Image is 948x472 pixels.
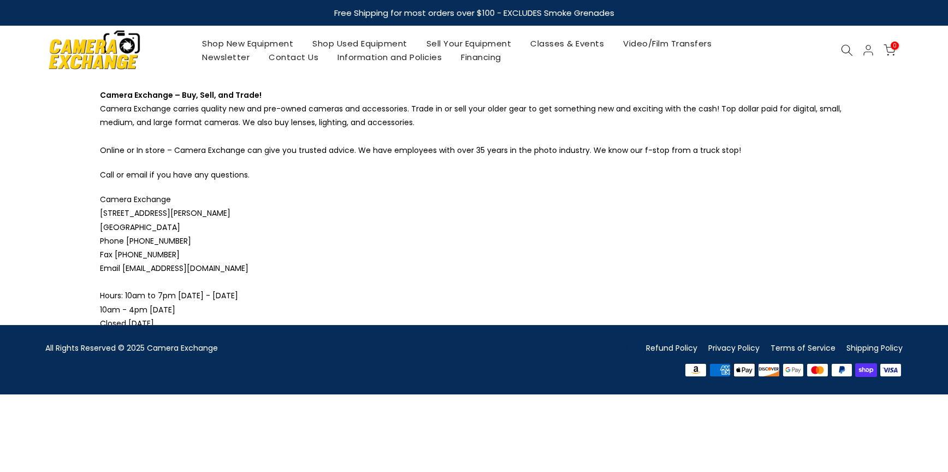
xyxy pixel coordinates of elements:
[646,343,697,353] a: Refund Policy
[100,103,842,128] span: Camera Exchange carries quality new and pre-owned cameras and accessories. Trade in or sell your ...
[846,343,903,353] a: Shipping Policy
[100,90,262,101] b: Camera Exchange – Buy, Sell, and Trade!
[614,37,721,50] a: Video/Film Transfers
[732,362,757,378] img: apple pay
[334,7,614,19] strong: Free Shipping for most orders over $100 - EXCLUDES Smoke Grenades
[100,145,741,156] span: Online or In store – Camera Exchange can give you trusted advice. We have employees with over 35 ...
[708,362,732,378] img: american express
[854,362,879,378] img: shopify pay
[601,343,635,353] a: About Us
[757,362,781,378] img: discover
[100,194,248,329] span: Camera Exchange [STREET_ADDRESS][PERSON_NAME] [GEOGRAPHIC_DATA] Phone [PHONE_NUMBER] Fax [PHONE_N...
[684,362,708,378] img: amazon payments
[708,343,760,353] a: Privacy Policy
[521,37,614,50] a: Classes & Events
[417,37,521,50] a: Sell Your Equipment
[259,50,328,64] a: Contact Us
[781,362,805,378] img: google pay
[452,50,511,64] a: Financing
[771,343,836,353] a: Terms of Service
[891,42,899,50] span: 0
[884,44,896,56] a: 0
[878,362,903,378] img: visa
[805,362,830,378] img: master
[193,37,303,50] a: Shop New Equipment
[328,50,452,64] a: Information and Policies
[193,50,259,64] a: Newsletter
[303,37,417,50] a: Shop Used Equipment
[45,341,466,355] div: All Rights Reserved © 2025 Camera Exchange
[829,362,854,378] img: paypal
[100,169,250,180] span: Call or email if you have any questions.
